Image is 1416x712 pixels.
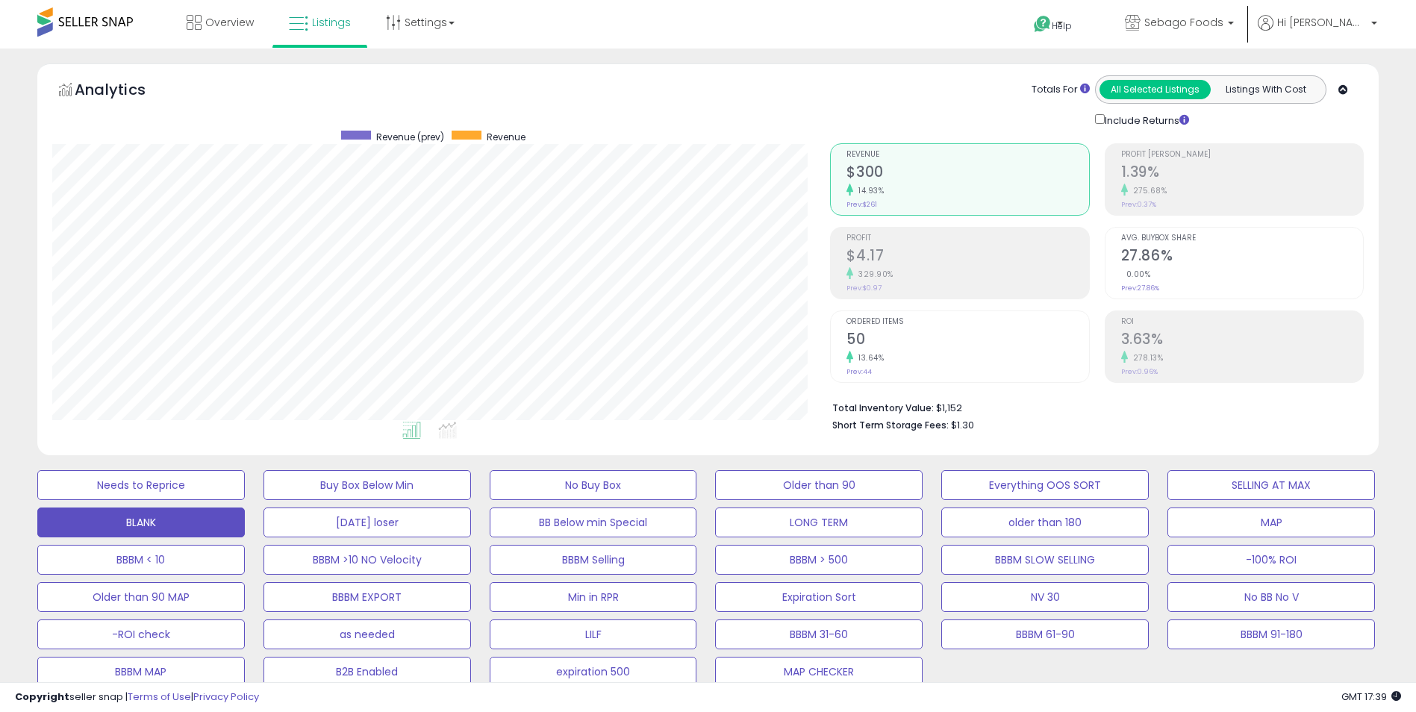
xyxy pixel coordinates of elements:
span: $1.30 [951,418,974,432]
button: BBBM EXPORT [263,582,471,612]
h2: $4.17 [846,247,1088,267]
button: Expiration Sort [715,582,923,612]
a: Help [1022,4,1101,49]
small: 13.64% [853,352,884,363]
small: Prev: 0.37% [1121,200,1156,209]
button: BBBM > 500 [715,545,923,575]
span: Revenue [846,151,1088,159]
button: BBBM 31-60 [715,619,923,649]
button: BB Below min Special [490,508,697,537]
small: 0.00% [1121,269,1151,280]
button: B2B Enabled [263,657,471,687]
button: BBBM 91-180 [1167,619,1375,649]
button: -100% ROI [1167,545,1375,575]
button: Everything OOS SORT [941,470,1149,500]
b: Short Term Storage Fees: [832,419,949,431]
span: Listings [312,15,351,30]
button: Min in RPR [490,582,697,612]
h2: 3.63% [1121,331,1363,351]
button: older than 180 [941,508,1149,537]
h2: 1.39% [1121,163,1363,184]
div: seller snap | | [15,690,259,705]
small: Prev: 44 [846,367,872,376]
button: Needs to Reprice [37,470,245,500]
span: Profit [PERSON_NAME] [1121,151,1363,159]
button: NV 30 [941,582,1149,612]
small: Prev: $261 [846,200,877,209]
a: Privacy Policy [193,690,259,704]
button: Listings With Cost [1210,80,1321,99]
button: BBBM Selling [490,545,697,575]
button: BBBM MAP [37,657,245,687]
button: LONG TERM [715,508,923,537]
span: Revenue [487,131,525,143]
div: Totals For [1032,83,1090,97]
button: BBBM < 10 [37,545,245,575]
button: MAP CHECKER [715,657,923,687]
span: ROI [1121,318,1363,326]
span: Help [1052,19,1072,32]
button: BLANK [37,508,245,537]
button: BBBM >10 NO Velocity [263,545,471,575]
i: Get Help [1033,15,1052,34]
button: All Selected Listings [1100,80,1211,99]
button: SELLING AT MAX [1167,470,1375,500]
h5: Analytics [75,79,175,104]
button: LILF [490,619,697,649]
span: 2025-08-13 17:39 GMT [1341,690,1401,704]
small: 275.68% [1128,185,1167,196]
h2: 50 [846,331,1088,351]
span: Revenue (prev) [376,131,444,143]
small: Prev: 0.96% [1121,367,1158,376]
li: $1,152 [832,398,1353,416]
b: Total Inventory Value: [832,402,934,414]
span: Overview [205,15,254,30]
button: BBBM SLOW SELLING [941,545,1149,575]
div: Include Returns [1084,111,1207,128]
h2: $300 [846,163,1088,184]
small: Prev: 27.86% [1121,284,1159,293]
button: BBBM 61-90 [941,619,1149,649]
button: -ROI check [37,619,245,649]
small: Prev: $0.97 [846,284,882,293]
button: Older than 90 MAP [37,582,245,612]
strong: Copyright [15,690,69,704]
a: Terms of Use [128,690,191,704]
button: No BB No V [1167,582,1375,612]
button: Buy Box Below Min [263,470,471,500]
small: 329.90% [853,269,893,280]
span: Ordered Items [846,318,1088,326]
button: MAP [1167,508,1375,537]
button: [DATE] loser [263,508,471,537]
button: Older than 90 [715,470,923,500]
small: 14.93% [853,185,884,196]
button: No Buy Box [490,470,697,500]
button: expiration 500 [490,657,697,687]
span: Avg. Buybox Share [1121,234,1363,243]
span: Profit [846,234,1088,243]
span: Hi [PERSON_NAME] [1277,15,1367,30]
a: Hi [PERSON_NAME] [1258,15,1377,49]
span: Sebago Foods [1144,15,1223,30]
small: 278.13% [1128,352,1164,363]
h2: 27.86% [1121,247,1363,267]
button: as needed [263,619,471,649]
